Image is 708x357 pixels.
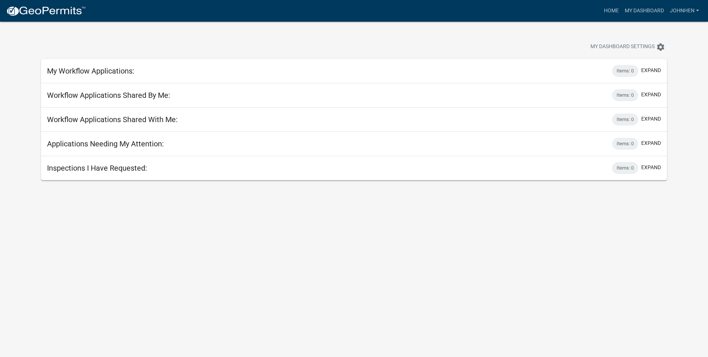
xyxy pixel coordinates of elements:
[641,115,661,123] button: expand
[667,4,702,18] a: johnhen
[601,4,622,18] a: Home
[612,114,638,125] div: Items: 0
[656,43,665,52] i: settings
[590,43,655,52] span: My Dashboard Settings
[612,65,638,77] div: Items: 0
[47,66,134,75] h5: My Workflow Applications:
[47,164,147,173] h5: Inspections I Have Requested:
[622,4,667,18] a: My Dashboard
[612,162,638,174] div: Items: 0
[47,139,164,148] h5: Applications Needing My Attention:
[612,89,638,101] div: Items: 0
[584,40,671,54] button: My Dashboard Settingssettings
[641,66,661,74] button: expand
[47,115,178,124] h5: Workflow Applications Shared With Me:
[641,139,661,147] button: expand
[641,91,661,99] button: expand
[47,91,170,100] h5: Workflow Applications Shared By Me:
[641,164,661,171] button: expand
[612,138,638,150] div: Items: 0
